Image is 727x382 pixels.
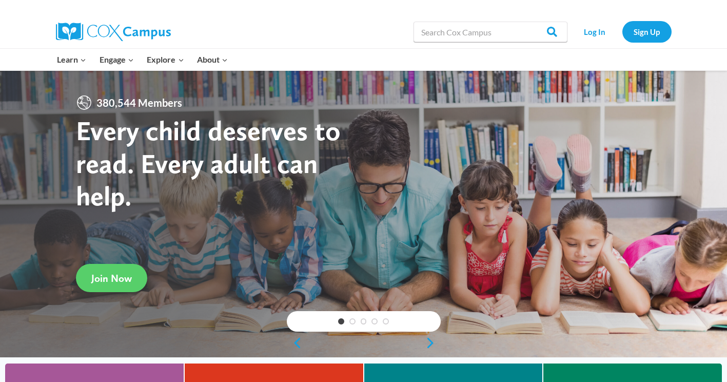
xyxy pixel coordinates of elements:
a: Log In [573,21,617,42]
a: 3 [361,318,367,324]
a: 1 [338,318,344,324]
a: 5 [383,318,389,324]
input: Search Cox Campus [414,22,567,42]
strong: Every child deserves to read. Every adult can help. [76,114,341,212]
nav: Secondary Navigation [573,21,672,42]
span: About [197,53,228,66]
span: Explore [147,53,184,66]
div: content slider buttons [287,333,441,353]
span: Engage [100,53,134,66]
nav: Primary Navigation [51,49,234,70]
img: Cox Campus [56,23,171,41]
a: Join Now [76,264,147,292]
span: Learn [57,53,86,66]
a: next [425,337,441,349]
a: 4 [371,318,378,324]
a: Sign Up [622,21,672,42]
a: previous [287,337,302,349]
a: 2 [349,318,356,324]
span: 380,544 Members [92,94,186,111]
span: Join Now [91,272,132,284]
